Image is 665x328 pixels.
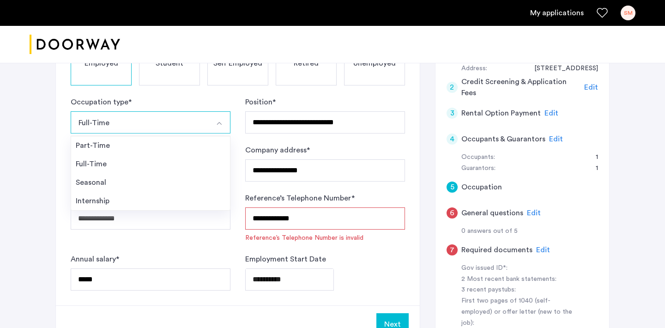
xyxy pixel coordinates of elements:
[621,6,635,20] div: SM
[447,108,458,119] div: 3
[245,193,355,204] label: Reference’s Telephone Number *
[447,244,458,255] div: 7
[353,58,396,69] span: Unemployed
[71,97,132,108] label: Occupation type *
[245,254,326,265] label: Employment Start Date
[461,108,541,119] h5: Rental Option Payment
[213,58,262,69] span: Self Employed
[525,63,598,74] div: 62-15 Catalpa Avenue, #2R
[586,152,598,163] div: 1
[245,233,405,243] span: Reference’s Telephone Number is invalid
[447,182,458,193] div: 5
[71,254,119,265] label: Annual salary *
[76,195,225,207] div: Internship
[461,76,581,98] h5: Credit Screening & Application Fees
[447,134,458,145] div: 4
[216,120,223,127] img: arrow
[208,111,230,134] button: Select option
[447,207,458,219] div: 6
[461,263,578,274] div: Gov issued ID*:
[447,82,458,93] div: 2
[76,140,225,151] div: Part-Time
[586,163,598,174] div: 1
[461,274,578,285] div: 2 Most recent bank statements:
[549,135,563,143] span: Edit
[71,111,209,134] button: Select option
[245,97,276,108] label: Position *
[597,7,608,18] a: Favorites
[245,145,310,156] label: Company address *
[461,244,532,255] h5: Required documents
[527,209,541,217] span: Edit
[156,58,183,69] span: Student
[76,177,225,188] div: Seasonal
[530,7,584,18] a: My application
[461,182,502,193] h5: Occupation
[461,207,523,219] h5: General questions
[461,134,545,145] h5: Occupants & Guarantors
[85,58,118,69] span: Employed
[461,63,487,74] div: Address:
[544,109,558,117] span: Edit
[461,226,598,237] div: 0 answers out of 5
[30,27,120,62] a: Cazamio logo
[245,268,334,291] input: Employment Start Date
[461,152,495,163] div: Occupants:
[294,58,319,69] span: Retired
[536,246,550,254] span: Edit
[461,163,496,174] div: Guarantors:
[584,84,598,91] span: Edit
[461,285,578,296] div: 3 recent paystubs:
[76,158,225,170] div: Full-Time
[30,27,120,62] img: logo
